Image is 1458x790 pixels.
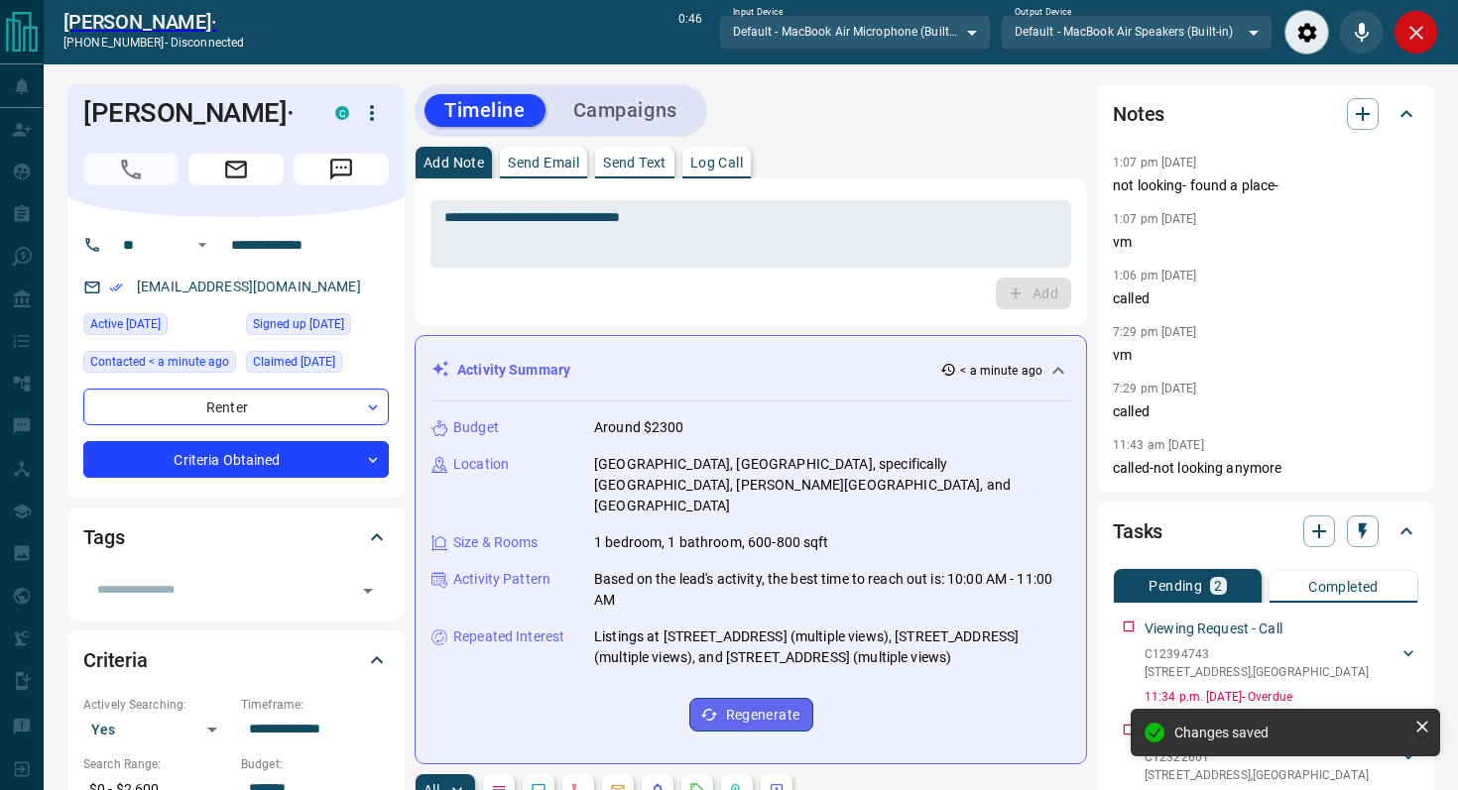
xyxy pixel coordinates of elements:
button: Open [354,577,382,605]
p: not looking- found a place- [1113,175,1418,196]
p: Viewing Request - Call [1145,619,1282,639]
div: Default - MacBook Air Microphone (Built-in) [719,15,991,49]
div: condos.ca [335,106,349,120]
p: vm [1113,232,1418,253]
p: 1 bedroom, 1 bathroom, 600-800 sqft [594,532,829,553]
p: Budget [453,417,499,438]
p: Actively Searching: [83,696,231,714]
p: Search Range: [83,755,231,773]
p: Send Email [508,156,579,169]
h2: Tags [83,521,124,553]
p: 0:46 [678,10,702,55]
p: Location [453,454,509,475]
div: Tasks [1113,508,1418,555]
p: [STREET_ADDRESS] , [GEOGRAPHIC_DATA] [1145,663,1369,681]
p: 1:07 pm [DATE] [1113,156,1197,169]
span: Active [DATE] [90,314,161,334]
p: 7:29 pm [DATE] [1113,325,1197,339]
p: Pending [1149,579,1202,593]
div: Activity Summary< a minute ago [431,352,1070,389]
div: Renter [83,389,389,425]
div: Criteria Obtained [83,441,389,478]
p: Listings at [STREET_ADDRESS] (multiple views), [STREET_ADDRESS] (multiple views), and [STREET_ADD... [594,626,1070,668]
p: Size & Rooms [453,532,539,553]
div: Notes [1113,90,1418,138]
span: Signed up [DATE] [253,314,344,334]
p: Activity Summary [457,360,570,381]
p: [GEOGRAPHIC_DATA], [GEOGRAPHIC_DATA], specifically [GEOGRAPHIC_DATA], [PERSON_NAME][GEOGRAPHIC_DA... [594,454,1070,516]
span: disconnected [171,36,244,50]
div: Tags [83,513,389,561]
div: Tue Oct 12 2021 [246,313,389,341]
div: Audio Settings [1284,10,1329,55]
h1: [PERSON_NAME]· [83,97,305,129]
p: Activity Pattern [453,569,550,590]
p: C12394743 [1145,645,1369,663]
p: Timeframe: [241,696,389,714]
button: Open [190,233,214,257]
div: Close [1394,10,1438,55]
span: Message [294,154,389,185]
p: 11:34 p.m. [DATE] - Overdue [1145,688,1418,706]
p: Budget: [241,755,389,773]
div: C12394743[STREET_ADDRESS],[GEOGRAPHIC_DATA] [1145,641,1418,685]
div: Sat Oct 16 2021 [246,351,389,379]
p: vm [1113,345,1418,366]
button: Timeline [425,94,546,127]
p: Send Text [603,156,667,169]
div: Sun Sep 14 2025 [83,313,236,341]
a: [EMAIL_ADDRESS][DOMAIN_NAME] [137,279,361,294]
p: 1:07 pm [DATE] [1113,212,1197,226]
p: called [1113,288,1418,309]
p: 11:43 am [DATE] [1113,438,1204,452]
p: Based on the lead's activity, the best time to reach out is: 10:00 AM - 11:00 AM [594,569,1070,611]
h2: Criteria [83,644,148,676]
p: < a minute ago [960,362,1042,380]
div: Yes [83,714,231,745]
p: Repeated Interest [453,626,564,647]
span: Claimed [DATE] [253,352,335,372]
label: Output Device [1015,6,1071,19]
p: Log Call [690,156,743,169]
p: 1:06 pm [DATE] [1113,269,1197,282]
div: Default - MacBook Air Speakers (Built-in) [1001,15,1273,49]
button: Regenerate [689,698,813,732]
button: Campaigns [553,94,697,127]
span: Call [83,154,179,185]
label: Input Device [733,6,784,19]
p: called-not looking anymore [1113,458,1418,479]
p: [PHONE_NUMBER] - [63,34,244,52]
p: 7:29 pm [DATE] [1113,382,1197,395]
div: Changes saved [1174,725,1406,740]
span: Email [188,154,284,185]
div: Mon Sep 15 2025 [83,351,236,379]
h2: Tasks [1113,515,1162,547]
p: Add Note [424,156,484,169]
p: Completed [1308,580,1379,594]
div: Criteria [83,636,389,684]
svg: Email Verified [109,281,123,294]
p: Around $2300 [594,417,684,438]
p: called [1113,401,1418,422]
div: Mute [1339,10,1384,55]
h2: Notes [1113,98,1164,130]
p: 2 [1214,579,1222,593]
a: [PERSON_NAME]· [63,10,244,34]
span: Contacted < a minute ago [90,352,229,372]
